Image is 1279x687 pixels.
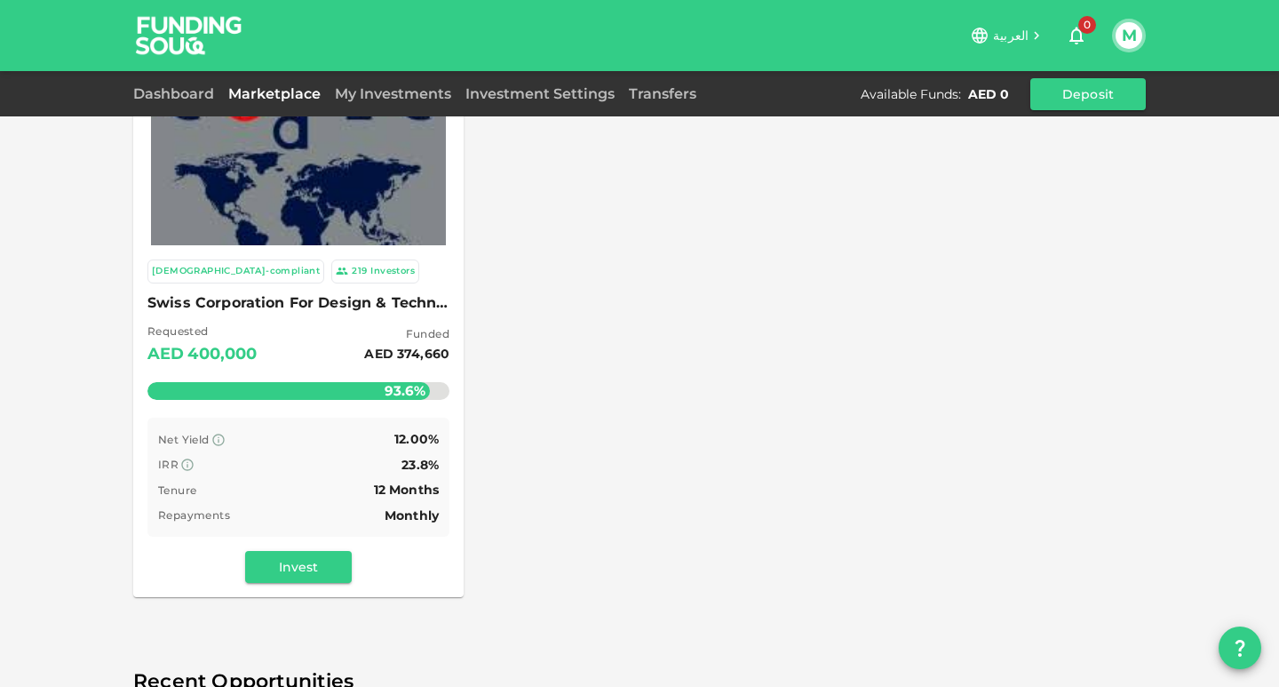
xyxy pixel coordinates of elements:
[133,85,221,102] a: Dashboard
[158,458,179,471] span: IRR
[1059,18,1094,53] button: 0
[158,508,230,522] span: Repayments
[374,482,439,498] span: 12 Months
[147,323,258,340] span: Requested
[385,507,439,523] span: Monthly
[993,28,1029,44] span: العربية
[1030,78,1146,110] button: Deposit
[364,325,449,343] span: Funded
[147,291,449,316] span: Swiss Corporation For Design & Technology Trading LLC
[1219,627,1261,669] button: question
[458,85,622,102] a: Investment Settings
[221,85,328,102] a: Marketplace
[370,264,415,279] div: Investors
[622,85,703,102] a: Transfers
[1116,22,1142,49] button: M
[133,39,464,597] a: Marketplace Logo [DEMOGRAPHIC_DATA]-compliant 219Investors Swiss Corporation For Design & Technol...
[968,85,1009,103] div: AED 0
[158,433,210,446] span: Net Yield
[158,483,196,497] span: Tenure
[328,85,458,102] a: My Investments
[1078,16,1096,34] span: 0
[401,457,439,473] span: 23.8%
[861,85,961,103] div: Available Funds :
[152,264,320,279] div: [DEMOGRAPHIC_DATA]-compliant
[352,264,367,279] div: 219
[245,551,352,583] button: Invest
[394,431,439,447] span: 12.00%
